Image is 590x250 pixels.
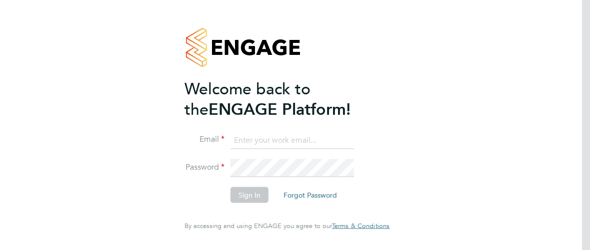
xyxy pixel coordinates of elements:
label: Email [184,134,224,145]
button: Sign In [230,187,268,203]
input: Enter your work email... [230,131,354,149]
a: Terms & Conditions [332,222,389,230]
label: Password [184,162,224,173]
span: Welcome back to the [184,79,310,119]
button: Forgot Password [275,187,345,203]
h2: ENGAGE Platform! [184,78,379,119]
span: By accessing and using ENGAGE you agree to our [184,222,389,230]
